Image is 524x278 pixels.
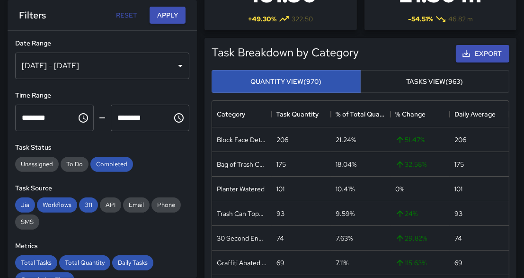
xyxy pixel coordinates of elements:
span: API [100,201,121,209]
div: 206 [454,135,466,144]
div: Daily Average [454,101,496,127]
span: 311 [79,201,98,209]
button: Apply [150,7,186,24]
div: Completed [90,157,133,172]
div: % Change [391,101,450,127]
button: Export [456,45,509,63]
div: 93 [454,209,462,218]
div: 21.24% [336,135,356,144]
button: Choose time, selected time is 11:59 PM [169,108,188,127]
div: Total Quantity [59,255,110,270]
span: Total Tasks [15,259,57,267]
div: 101 [276,184,284,194]
div: Category [212,101,272,127]
button: Reset [112,7,142,24]
div: 175 [276,160,286,169]
div: 101 [454,184,462,194]
h6: Date Range [15,38,189,49]
div: Jia [15,197,35,213]
div: 7.11% [336,258,348,268]
span: Workflows [37,201,77,209]
span: 0 % [395,184,404,194]
div: [DATE] - [DATE] [15,53,189,79]
div: Bag of Trash Collected [217,160,267,169]
div: 311 [79,197,98,213]
div: 93 [276,209,284,218]
span: Completed [90,160,133,168]
div: 18.04% [336,160,356,169]
div: Phone [151,197,181,213]
div: Daily Average [450,101,509,127]
div: % of Total Quantity [331,101,391,127]
div: 74 [454,233,462,243]
div: 7.63% [336,233,353,243]
div: 9.59% [336,209,355,218]
span: 32.58 % [395,160,426,169]
h6: Filters [19,8,46,23]
div: Email [123,197,150,213]
span: 24 % [395,209,417,218]
div: Daily Tasks [112,255,153,270]
span: Phone [151,201,181,209]
div: Workflows [37,197,77,213]
button: Quantity View(970) [212,70,361,93]
div: % Change [395,101,426,127]
h6: Task Status [15,143,189,153]
span: -54.51 % [408,14,433,24]
div: 69 [454,258,462,268]
span: 322.50 [292,14,313,24]
div: Category [217,101,245,127]
div: Total Tasks [15,255,57,270]
span: 46.82 m [448,14,473,24]
div: 10.41% [336,184,355,194]
h6: Task Source [15,183,189,194]
span: 51.47 % [395,135,425,144]
div: 74 [276,233,284,243]
span: 29.82 % [395,233,427,243]
div: Planter Watered [217,184,265,194]
div: Graffiti Abated Large [217,258,267,268]
div: To Do [61,157,89,172]
div: 175 [454,160,464,169]
span: SMS [15,218,39,226]
span: Email [123,201,150,209]
div: % of Total Quantity [336,101,386,127]
div: API [100,197,121,213]
div: SMS [15,215,39,230]
span: Unassigned [15,160,59,168]
div: Task Quantity [272,101,331,127]
div: 30 Second Engagement Conducted [217,233,267,243]
div: 206 [276,135,288,144]
span: To Do [61,160,89,168]
span: + 49.30 % [248,14,276,24]
span: Jia [15,201,35,209]
div: Unassigned [15,157,59,172]
button: Choose time, selected time is 12:00 AM [74,108,93,127]
h6: Time Range [15,90,189,101]
div: Task Quantity [276,101,319,127]
h5: Task Breakdown by Category [212,45,359,60]
h6: Metrics [15,241,189,251]
div: Trash Can Topped Off Wiped Down [217,209,267,218]
button: Tasks View(963) [360,70,509,93]
span: Daily Tasks [112,259,153,267]
div: Block Face Detailed [217,135,267,144]
span: 115.63 % [395,258,426,268]
div: 69 [276,258,284,268]
span: Total Quantity [59,259,110,267]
